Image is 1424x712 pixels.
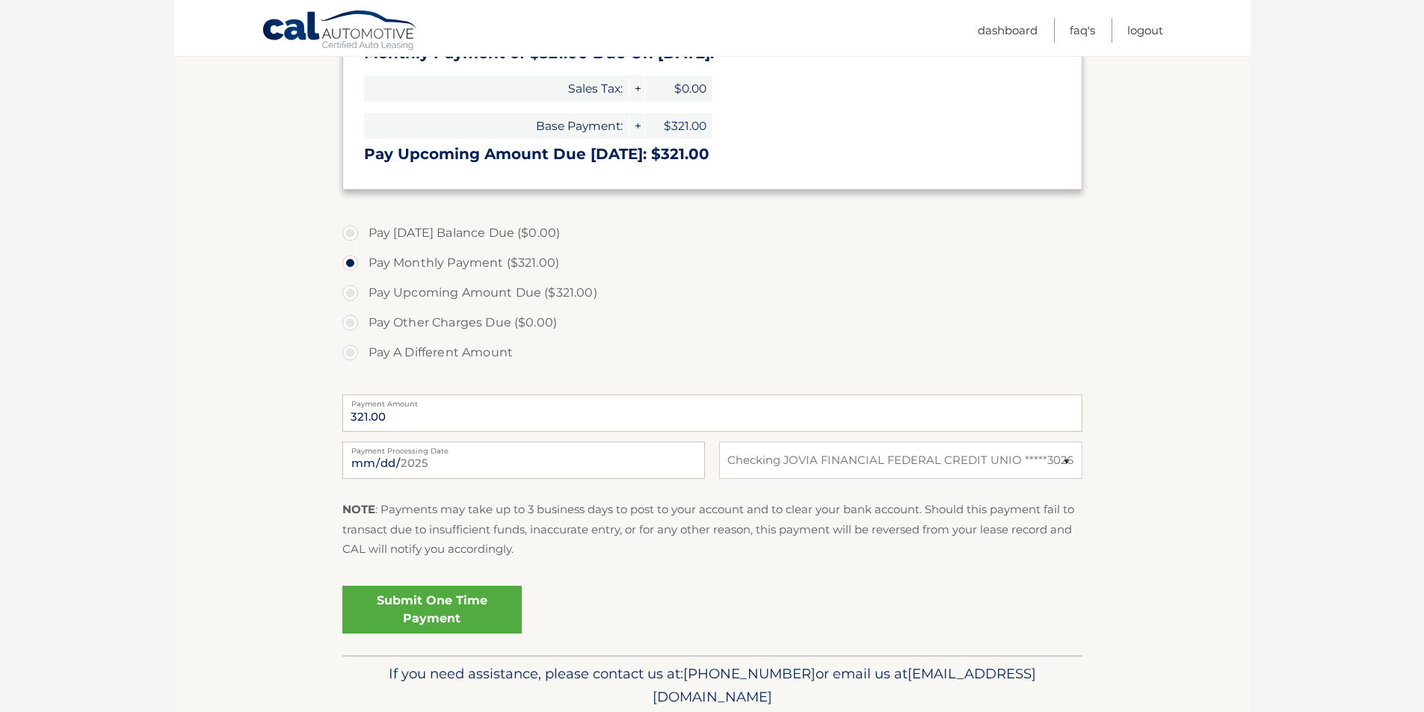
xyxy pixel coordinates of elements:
[342,308,1082,338] label: Pay Other Charges Due ($0.00)
[342,442,705,479] input: Payment Date
[1127,18,1163,43] a: Logout
[342,442,705,453] label: Payment Processing Date
[629,113,644,139] span: +
[645,113,712,139] span: $321.00
[342,218,1082,248] label: Pay [DATE] Balance Due ($0.00)
[262,10,419,53] a: Cal Automotive
[342,394,1082,406] label: Payment Amount
[629,75,644,102] span: +
[978,18,1038,43] a: Dashboard
[645,75,712,102] span: $0.00
[683,665,816,682] span: [PHONE_NUMBER]
[342,394,1082,432] input: Payment Amount
[342,502,375,516] strong: NOTE
[342,338,1082,368] label: Pay A Different Amount
[342,278,1082,308] label: Pay Upcoming Amount Due ($321.00)
[342,586,522,634] a: Submit One Time Payment
[364,145,1061,164] h3: Pay Upcoming Amount Due [DATE]: $321.00
[342,248,1082,278] label: Pay Monthly Payment ($321.00)
[352,662,1073,710] p: If you need assistance, please contact us at: or email us at
[364,75,629,102] span: Sales Tax:
[1070,18,1095,43] a: FAQ's
[364,113,629,139] span: Base Payment:
[342,500,1082,559] p: : Payments may take up to 3 business days to post to your account and to clear your bank account....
